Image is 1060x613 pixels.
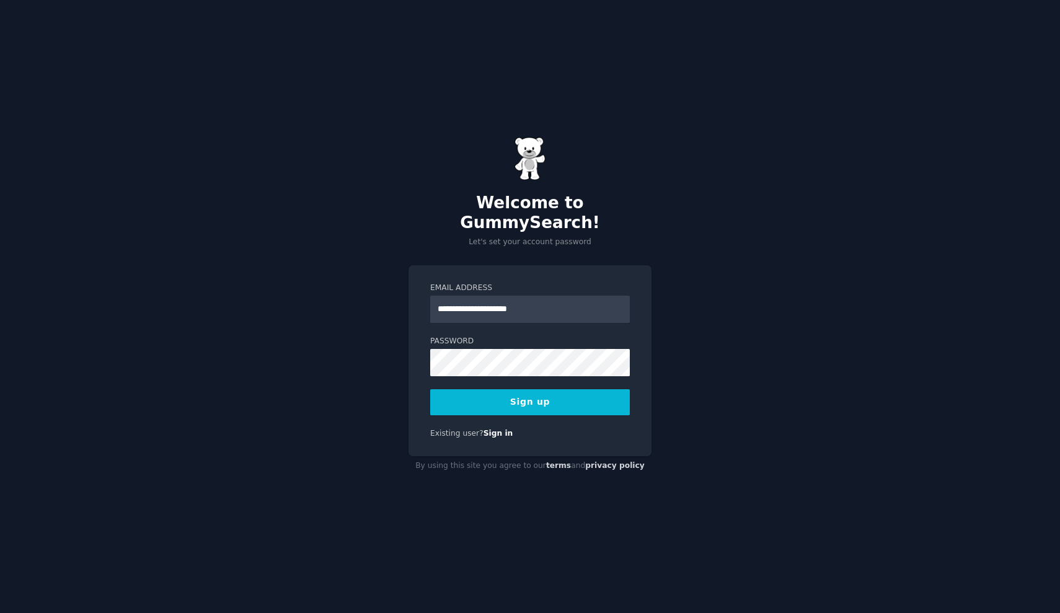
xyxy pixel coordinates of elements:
[484,429,513,438] a: Sign in
[515,137,545,180] img: Gummy Bear
[546,461,571,470] a: terms
[430,429,484,438] span: Existing user?
[409,193,651,232] h2: Welcome to GummySearch!
[430,389,630,415] button: Sign up
[409,237,651,248] p: Let's set your account password
[430,283,630,294] label: Email Address
[585,461,645,470] a: privacy policy
[430,336,630,347] label: Password
[409,456,651,476] div: By using this site you agree to our and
